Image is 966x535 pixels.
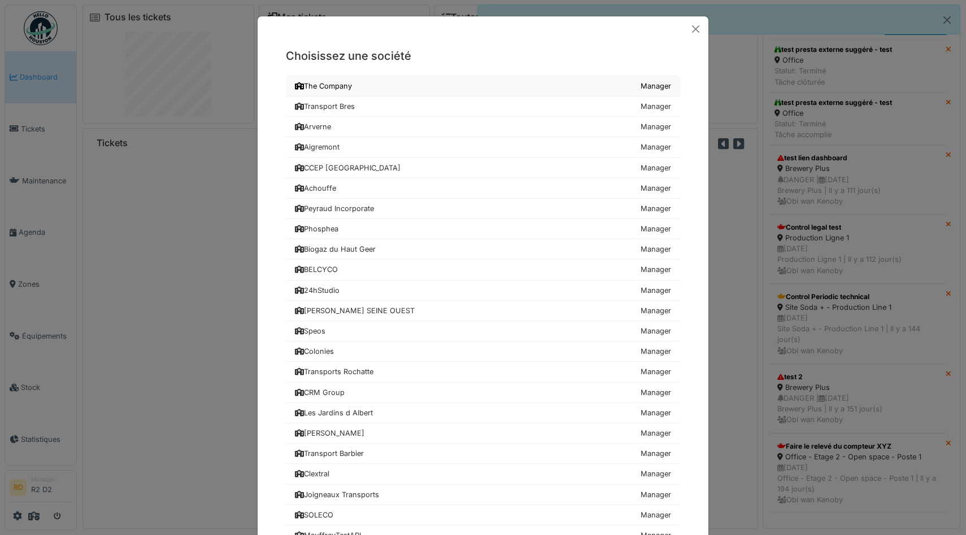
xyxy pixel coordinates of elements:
[641,121,671,132] div: Manager
[687,21,704,37] button: Close
[641,101,671,112] div: Manager
[295,448,364,459] div: Transport Barbier
[641,142,671,152] div: Manager
[295,101,355,112] div: Transport Bres
[286,117,680,137] a: Arverne Manager
[295,346,334,357] div: Colonies
[286,178,680,199] a: Achouffe Manager
[641,244,671,255] div: Manager
[295,387,345,398] div: CRM Group
[286,97,680,117] a: Transport Bres Manager
[286,239,680,260] a: Biogaz du Haut Geer Manager
[641,223,671,234] div: Manager
[295,510,333,520] div: SOLECO
[295,223,338,234] div: Phosphea
[286,362,680,382] a: Transports Rochatte Manager
[286,219,680,239] a: Phosphea Manager
[641,448,671,459] div: Manager
[295,121,331,132] div: Arverne
[295,285,340,296] div: 24hStudio
[295,81,352,91] div: The Company
[286,76,680,97] a: The Company Manager
[286,199,680,219] a: Peyraud Incorporate Manager
[295,428,364,438] div: [PERSON_NAME]
[295,366,373,377] div: Transports Rochatte
[295,489,379,500] div: Joigneaux Transports
[295,142,340,152] div: Aigremont
[641,366,671,377] div: Manager
[286,444,680,464] a: Transport Barbier Manager
[641,468,671,479] div: Manager
[641,285,671,296] div: Manager
[641,428,671,438] div: Manager
[295,163,401,173] div: CCEP [GEOGRAPHIC_DATA]
[286,47,680,64] h5: Choisissez une société
[286,341,680,362] a: Colonies Manager
[286,383,680,403] a: CRM Group Manager
[641,163,671,173] div: Manager
[295,305,415,316] div: [PERSON_NAME] SEINE OUEST
[641,407,671,418] div: Manager
[295,203,374,214] div: Peyraud Incorporate
[286,403,680,423] a: Les Jardins d Albert Manager
[641,305,671,316] div: Manager
[286,158,680,178] a: CCEP [GEOGRAPHIC_DATA] Manager
[286,464,680,484] a: Clextral Manager
[286,505,680,525] a: SOLECO Manager
[286,280,680,301] a: 24hStudio Manager
[641,326,671,336] div: Manager
[641,183,671,194] div: Manager
[286,423,680,444] a: [PERSON_NAME] Manager
[641,346,671,357] div: Manager
[295,183,336,194] div: Achouffe
[641,203,671,214] div: Manager
[641,489,671,500] div: Manager
[295,468,329,479] div: Clextral
[286,301,680,321] a: [PERSON_NAME] SEINE OUEST Manager
[641,510,671,520] div: Manager
[286,137,680,157] a: Aigremont Manager
[641,387,671,398] div: Manager
[286,485,680,505] a: Joigneaux Transports Manager
[286,260,680,280] a: BELCYCO Manager
[295,264,338,275] div: BELCYCO
[286,321,680,341] a: Speos Manager
[295,244,376,255] div: Biogaz du Haut Geer
[641,81,671,91] div: Manager
[295,407,373,418] div: Les Jardins d Albert
[295,326,325,336] div: Speos
[641,264,671,275] div: Manager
